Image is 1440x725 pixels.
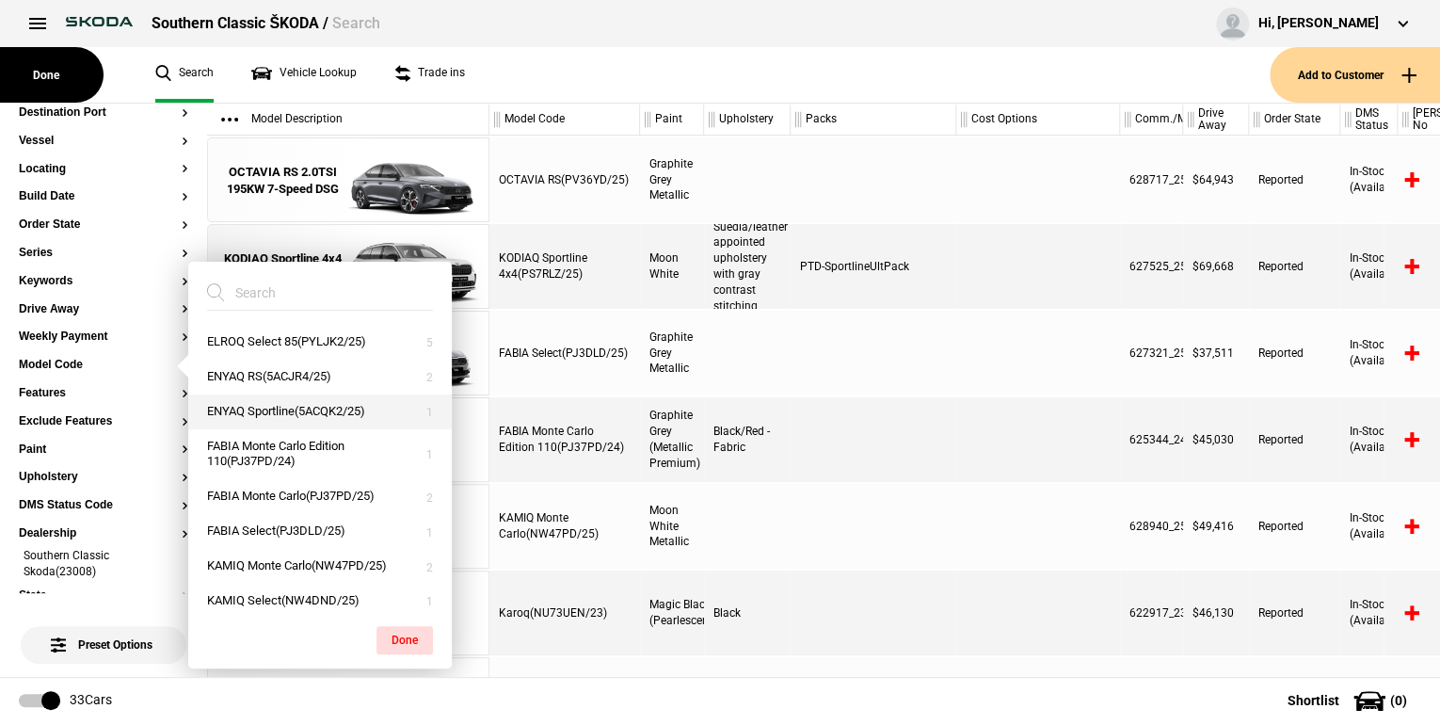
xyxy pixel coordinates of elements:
[55,615,152,652] span: Preset Options
[19,135,188,163] section: Vessel
[1183,397,1249,482] div: $45,030
[19,415,188,443] section: Exclude Features
[19,359,188,387] section: Model Code
[188,514,452,549] button: FABIA Select(PJ3DLD/25)
[1120,137,1183,222] div: 628717_25
[640,484,704,569] div: Moon White Metallic
[19,275,188,288] button: Keywords
[1120,104,1182,136] div: Comm./MY
[1183,224,1249,309] div: $69,668
[704,104,790,136] div: Upholstery
[1120,224,1183,309] div: 627525_25
[1249,571,1340,655] div: Reported
[188,479,452,514] button: FABIA Monte Carlo(PJ37PD/25)
[188,429,452,480] button: FABIA Monte Carlo Edition 110(PJ37PD/24)
[1249,137,1340,222] div: Reported
[1340,571,1398,655] div: In-Stock (Available)
[19,387,188,400] button: Features
[19,499,188,527] section: DMS Status Code
[956,104,1119,136] div: Cost Options
[489,137,640,222] div: OCTAVIA RS(PV36YD/25)
[640,104,703,136] div: Paint
[1183,571,1249,655] div: $46,130
[704,224,791,309] div: Suedia/leather appointed upholstery with gray contrast stitching
[251,47,357,103] a: Vehicle Lookup
[1120,397,1183,482] div: 625344_24
[1120,571,1183,655] div: 622917_23
[1183,137,1249,222] div: $64,943
[640,137,704,222] div: Graphite Grey Metallic
[19,589,188,603] button: State
[19,387,188,415] section: Features
[1249,224,1340,309] div: Reported
[348,225,479,310] img: Skoda_PS7RLZ_25_EA_2Y2Y_PAD_PPP_PTD_PWD_WCA_ext.png
[1183,484,1249,569] div: $49,416
[19,527,188,589] section: DealershipSouthern Classic Skoda(23008)
[1340,137,1398,222] div: In-Stock (Available)
[19,218,188,247] section: Order State
[1340,104,1397,136] div: DMS Status
[188,584,452,619] button: KAMIQ Select(NW4DND/25)
[19,330,188,359] section: Weekly Payment
[394,47,465,103] a: Trade ins
[640,571,704,655] div: Magic Black (Pearlescent)
[1340,484,1398,569] div: In-Stock (Available)
[217,250,348,284] div: KODIAQ Sportline 4x4 2.0 140kW 7-Speed DSG
[489,397,640,482] div: FABIA Monte Carlo Edition 110(PJ37PD/24)
[1249,104,1339,136] div: Order State
[19,106,188,120] button: Destination Port
[19,471,188,499] section: Upholstery
[1390,694,1407,707] span: ( 0 )
[1258,14,1379,33] div: Hi, [PERSON_NAME]
[640,224,704,309] div: Moon White
[152,13,380,34] div: Southern Classic ŠKODA /
[1340,224,1398,309] div: In-Stock (Available)
[188,360,452,395] button: ENYAQ RS(5ACJR4/25)
[640,311,704,395] div: Graphite Grey Metallic
[376,626,433,654] button: Done
[19,443,188,457] button: Paint
[489,571,640,655] div: Karoq(NU73UEN/23)
[217,225,348,310] a: KODIAQ Sportline 4x4 2.0 140kW 7-Speed DSG
[19,190,188,203] button: Build Date
[1249,311,1340,395] div: Reported
[791,104,955,136] div: Packs
[19,303,188,331] section: Drive Away
[791,224,956,309] div: PTD-SportlineUltPack
[19,163,188,191] section: Locating
[155,47,214,103] a: Search
[188,325,452,360] button: ELROQ Select 85(PYLJK2/25)
[19,218,188,232] button: Order State
[56,8,142,36] img: skoda.png
[19,415,188,428] button: Exclude Features
[188,549,452,584] button: KAMIQ Monte Carlo(NW47PD/25)
[19,359,188,372] button: Model Code
[640,397,704,482] div: Graphite Grey (Metallic Premium)
[489,224,640,309] div: KODIAQ Sportline 4x4(PS7RLZ/25)
[19,471,188,484] button: Upholstery
[70,691,112,710] div: 33 Cars
[1249,484,1340,569] div: Reported
[19,275,188,303] section: Keywords
[19,135,188,148] button: Vessel
[1288,694,1339,707] span: Shortlist
[19,247,188,275] section: Series
[1259,677,1440,724] button: Shortlist(0)
[207,276,410,310] input: Search
[1120,311,1183,395] div: 627321_25
[188,395,452,429] button: ENYAQ Sportline(5ACQK2/25)
[704,571,791,655] div: Black
[19,163,188,176] button: Locating
[348,138,479,223] img: Skoda_PV36YD_25_JI_5X5X_ext.png
[1120,484,1183,569] div: 628940_25
[489,311,640,395] div: FABIA Select(PJ3DLD/25)
[19,527,188,540] button: Dealership
[19,548,188,583] li: Southern Classic Skoda(23008)
[207,104,488,136] div: Model Description
[489,104,639,136] div: Model Code
[1183,104,1248,136] div: Drive Away
[1270,47,1440,103] button: Add to Customer
[217,164,348,198] div: OCTAVIA RS 2.0TSI 195KW 7-Speed DSG
[1249,397,1340,482] div: Reported
[19,330,188,344] button: Weekly Payment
